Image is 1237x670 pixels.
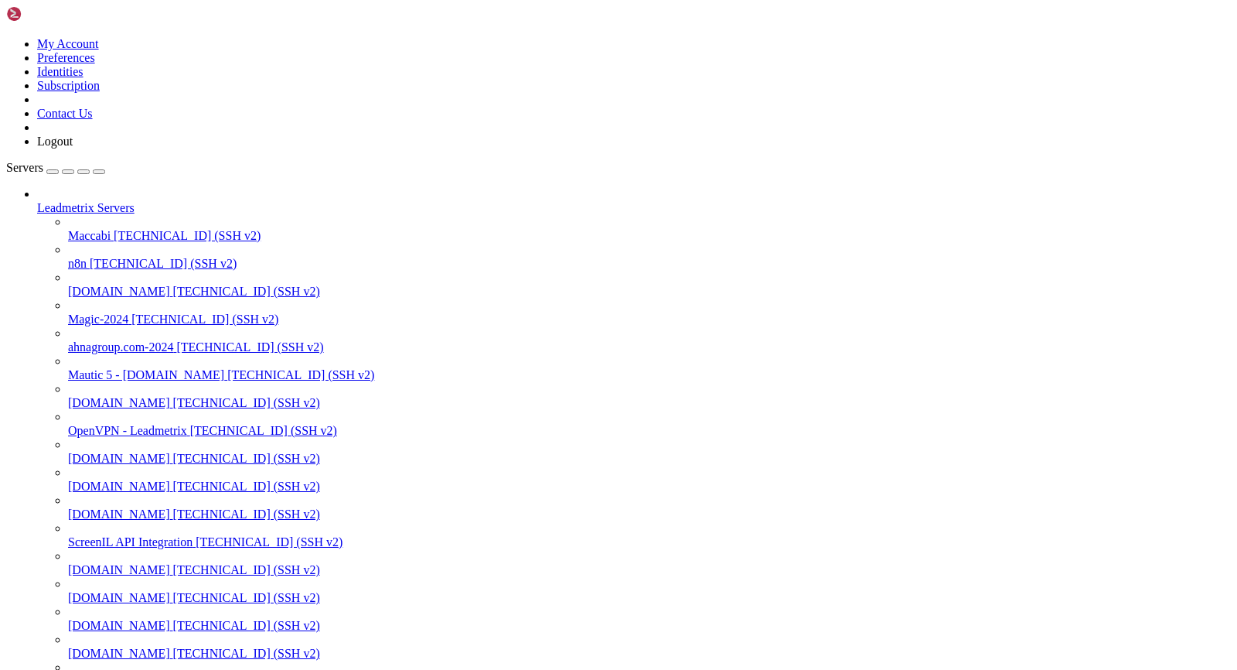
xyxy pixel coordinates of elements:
a: [DOMAIN_NAME] [TECHNICAL_ID] (SSH v2) [68,508,1231,521]
li: Maccabi [TECHNICAL_ID] (SSH v2) [68,215,1231,243]
span: [TECHNICAL_ID] (SSH v2) [227,368,374,381]
li: [DOMAIN_NAME] [TECHNICAL_ID] (SSH v2) [68,633,1231,661]
img: Shellngn [6,6,95,22]
span: [DOMAIN_NAME] [68,619,170,632]
span: Magic-2024 [68,313,128,326]
li: [DOMAIN_NAME] [TECHNICAL_ID] (SSH v2) [68,271,1231,299]
li: [DOMAIN_NAME] [TECHNICAL_ID] (SSH v2) [68,382,1231,410]
span: ScreenIL API Integration [68,535,193,549]
span: [TECHNICAL_ID] (SSH v2) [90,257,237,270]
li: Magic-2024 [TECHNICAL_ID] (SSH v2) [68,299,1231,326]
a: Magic-2024 [TECHNICAL_ID] (SSH v2) [68,313,1231,326]
span: [TECHNICAL_ID] (SSH v2) [173,508,320,521]
span: [TECHNICAL_ID] (SSH v2) [190,424,337,437]
li: ahnagroup.com-2024 [TECHNICAL_ID] (SSH v2) [68,326,1231,354]
span: [TECHNICAL_ID] (SSH v2) [173,285,320,298]
span: [DOMAIN_NAME] [68,563,170,576]
span: [TECHNICAL_ID] (SSH v2) [173,396,320,409]
a: [DOMAIN_NAME] [TECHNICAL_ID] (SSH v2) [68,285,1231,299]
span: [DOMAIN_NAME] [68,591,170,604]
span: [DOMAIN_NAME] [68,452,170,465]
span: [TECHNICAL_ID] (SSH v2) [131,313,278,326]
a: Leadmetrix Servers [37,201,1231,215]
span: [TECHNICAL_ID] (SSH v2) [173,452,320,465]
a: [DOMAIN_NAME] [TECHNICAL_ID] (SSH v2) [68,619,1231,633]
span: n8n [68,257,87,270]
li: [DOMAIN_NAME] [TECHNICAL_ID] (SSH v2) [68,605,1231,633]
a: OpenVPN - Leadmetrix [TECHNICAL_ID] (SSH v2) [68,424,1231,438]
a: Logout [37,135,73,148]
a: Subscription [37,79,100,92]
span: [TECHNICAL_ID] (SSH v2) [173,591,320,604]
a: [DOMAIN_NAME] [TECHNICAL_ID] (SSH v2) [68,480,1231,494]
li: n8n [TECHNICAL_ID] (SSH v2) [68,243,1231,271]
span: Mautic 5 - [DOMAIN_NAME] [68,368,224,381]
a: [DOMAIN_NAME] [TECHNICAL_ID] (SSH v2) [68,647,1231,661]
li: [DOMAIN_NAME] [TECHNICAL_ID] (SSH v2) [68,494,1231,521]
li: [DOMAIN_NAME] [TECHNICAL_ID] (SSH v2) [68,577,1231,605]
a: [DOMAIN_NAME] [TECHNICAL_ID] (SSH v2) [68,591,1231,605]
a: [DOMAIN_NAME] [TECHNICAL_ID] (SSH v2) [68,452,1231,466]
a: Contact Us [37,107,93,120]
span: Maccabi [68,229,111,242]
a: My Account [37,37,99,50]
a: Identities [37,65,83,78]
a: [DOMAIN_NAME] [TECHNICAL_ID] (SSH v2) [68,563,1231,577]
a: Maccabi [TECHNICAL_ID] (SSH v2) [68,229,1231,243]
span: Leadmetrix Servers [37,201,135,214]
li: [DOMAIN_NAME] [TECHNICAL_ID] (SSH v2) [68,438,1231,466]
span: [TECHNICAL_ID] (SSH v2) [173,480,320,493]
li: [DOMAIN_NAME] [TECHNICAL_ID] (SSH v2) [68,549,1231,577]
span: [TECHNICAL_ID] (SSH v2) [173,619,320,632]
span: [DOMAIN_NAME] [68,480,170,493]
span: [DOMAIN_NAME] [68,508,170,521]
span: [DOMAIN_NAME] [68,647,170,660]
span: Servers [6,161,43,174]
span: [DOMAIN_NAME] [68,396,170,409]
li: Mautic 5 - [DOMAIN_NAME] [TECHNICAL_ID] (SSH v2) [68,354,1231,382]
a: Preferences [37,51,95,64]
span: [TECHNICAL_ID] (SSH v2) [114,229,261,242]
span: [TECHNICAL_ID] (SSH v2) [173,647,320,660]
a: [DOMAIN_NAME] [TECHNICAL_ID] (SSH v2) [68,396,1231,410]
a: Servers [6,161,105,174]
span: OpenVPN - Leadmetrix [68,424,187,437]
li: ScreenIL API Integration [TECHNICAL_ID] (SSH v2) [68,521,1231,549]
span: [TECHNICAL_ID] (SSH v2) [176,340,323,354]
span: [DOMAIN_NAME] [68,285,170,298]
a: ahnagroup.com-2024 [TECHNICAL_ID] (SSH v2) [68,340,1231,354]
li: OpenVPN - Leadmetrix [TECHNICAL_ID] (SSH v2) [68,410,1231,438]
span: ahnagroup.com-2024 [68,340,173,354]
a: ScreenIL API Integration [TECHNICAL_ID] (SSH v2) [68,535,1231,549]
li: [DOMAIN_NAME] [TECHNICAL_ID] (SSH v2) [68,466,1231,494]
span: [TECHNICAL_ID] (SSH v2) [196,535,342,549]
a: n8n [TECHNICAL_ID] (SSH v2) [68,257,1231,271]
a: Mautic 5 - [DOMAIN_NAME] [TECHNICAL_ID] (SSH v2) [68,368,1231,382]
span: [TECHNICAL_ID] (SSH v2) [173,563,320,576]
